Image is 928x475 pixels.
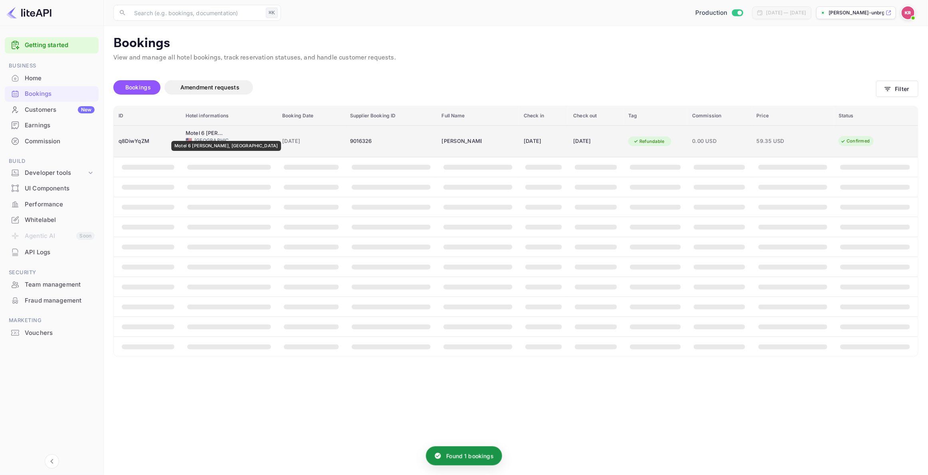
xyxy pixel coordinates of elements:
div: account-settings tabs [113,80,876,95]
a: Performance [5,197,99,212]
div: ⌘K [266,8,278,18]
div: Bookings [25,89,95,99]
div: [DATE] [573,135,619,148]
div: Team management [5,277,99,293]
a: Bookings [5,86,99,101]
div: [DATE] [524,135,564,148]
p: [PERSON_NAME]-unbrg.[PERSON_NAME]... [829,9,884,16]
a: Whitelabel [5,212,99,227]
div: Fraud management [5,293,99,309]
div: Developer tools [5,166,99,180]
span: [GEOGRAPHIC_DATA] [194,137,234,144]
div: Whitelabel [25,216,95,225]
th: Commission [687,106,752,126]
img: Kobus Roux [902,6,914,19]
div: Confirmed [835,136,875,146]
div: Earnings [25,121,95,130]
div: Jeffrey Halstead [442,135,482,148]
div: Whitelabel [5,212,99,228]
div: Getting started [5,37,99,53]
div: Fraud management [25,296,95,305]
a: Vouchers [5,325,99,340]
div: Refundable [628,137,670,146]
div: Bookings [5,86,99,102]
div: [DATE] — [DATE] [766,9,806,16]
div: Vouchers [5,325,99,341]
th: Booking Date [277,106,345,126]
th: Status [834,106,918,126]
div: Developer tools [25,168,87,178]
a: Home [5,71,99,85]
div: 9016326 [350,135,432,148]
a: Getting started [25,41,95,50]
span: 59.35 USD [757,137,797,146]
span: Marketing [5,316,99,325]
th: Supplier Booking ID [345,106,437,126]
th: Full Name [437,106,519,126]
button: Filter [876,81,918,97]
p: Found 1 bookings [446,452,493,460]
a: UI Components [5,181,99,196]
div: Customers [25,105,95,115]
div: Home [25,74,95,83]
div: Motel 6 Alvarado, TX [186,129,226,137]
img: LiteAPI logo [6,6,51,19]
div: API Logs [25,248,95,257]
a: API Logs [5,245,99,259]
div: Commission [25,137,95,146]
th: Price [752,106,834,126]
div: API Logs [5,245,99,260]
div: Switch to Sandbox mode [692,8,746,18]
p: View and manage all hotel bookings, track reservation statuses, and handle customer requests. [113,53,918,63]
span: Build [5,157,99,166]
span: Business [5,61,99,70]
div: Team management [25,280,95,289]
div: CustomersNew [5,102,99,118]
input: Search (e.g. bookings, documentation) [129,5,263,21]
div: UI Components [25,184,95,193]
span: [DATE] [282,137,340,146]
span: Security [5,268,99,277]
th: Tag [623,106,687,126]
span: Bookings [125,84,151,91]
p: Bookings [113,36,918,51]
span: 0.00 USD [692,137,747,146]
table: booking table [114,106,918,357]
div: Vouchers [25,329,95,338]
a: CustomersNew [5,102,99,117]
div: Home [5,71,99,86]
div: Commission [5,134,99,149]
th: Check in [519,106,568,126]
th: Check out [568,106,623,126]
a: Earnings [5,118,99,133]
a: Team management [5,277,99,292]
span: United States of America [186,138,192,143]
a: Commission [5,134,99,148]
div: q8DiwYqZM [119,135,176,148]
div: Performance [25,200,95,209]
th: Hotel informations [181,106,277,126]
span: Amendment requests [180,84,239,91]
a: Fraud management [5,293,99,308]
span: [PERSON_NAME] [186,144,226,151]
span: Production [695,8,728,18]
div: New [78,106,95,113]
button: Collapse navigation [45,454,59,469]
th: ID [114,106,181,126]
